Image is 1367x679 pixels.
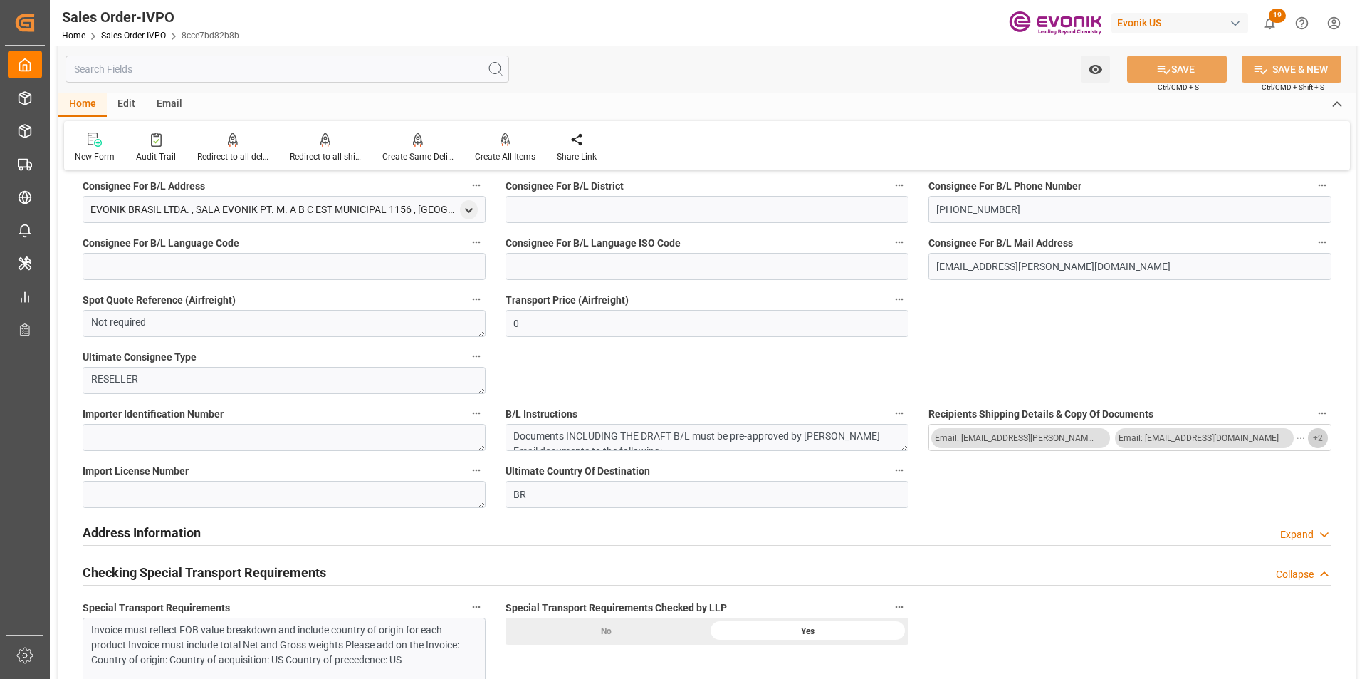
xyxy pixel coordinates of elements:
a: Home [62,31,85,41]
span: Consignee For B/L Phone Number [928,179,1081,194]
span: 19 [1269,9,1286,23]
button: Consignee For B/L Mail Address [1313,233,1331,252]
div: Email: [EMAIL_ADDRESS][PERSON_NAME][DOMAIN_NAME] [935,431,1095,445]
button: Help Center [1286,7,1318,39]
span: Ctrl/CMD + Shift + S [1262,82,1324,93]
div: open menu [460,200,478,219]
button: show 19 new notifications [1254,7,1286,39]
span: Ultimate Country Of Destination [506,464,650,479]
span: Consignee For B/L Language ISO Code [506,236,681,251]
div: New Form [75,150,115,163]
button: Spot Quote Reference (Airfreight) [467,290,486,309]
button: Import License Number [467,461,486,480]
div: Collapse [1276,567,1314,582]
span: Import License Number [83,464,189,479]
div: Expand [1280,527,1314,542]
button: Consignee For B/L Phone Number [1313,176,1331,195]
span: Spot Quote Reference (Airfreight) [83,293,236,308]
div: Create All Items [475,150,535,163]
a: Sales Order-IVPO [101,31,166,41]
button: Consignee For B/L Language Code [467,233,486,252]
div: Audit Trail [136,150,176,163]
button: SAVE [1127,56,1227,83]
div: Create Same Delivery Date [382,150,454,163]
button: Transport Price (Airfreight) [890,290,908,309]
span: Special Transport Requirements Checked by LLP [506,601,727,616]
span: Recipients Shipping Details & Copy Of Documents [928,407,1153,422]
div: Sales Order-IVPO [62,6,239,28]
div: EVONIK BRASIL LTDA. , SALA EVONIK PT. M. A B C EST MUNICIPAL 1156 , [GEOGRAPHIC_DATA][PERSON_NAME... [90,202,456,217]
textarea: RESELLER [83,367,486,394]
div: No [506,618,707,645]
span: Ctrl/CMD + S [1158,82,1199,93]
div: Invoice must reflect FOB value breakdown and include country of origin for each product Invoice m... [91,623,466,668]
input: Search Fields [66,56,509,83]
button: Consignee For B/L District [890,176,908,195]
h2: Address Information [83,523,201,542]
span: B/L Instructions [506,407,577,422]
button: menu-button [929,425,1305,452]
div: Yes [707,618,908,645]
span: Consignee For B/L Address [83,179,205,194]
button: open menu [928,424,1331,451]
div: Email: [EMAIL_ADDRESS][DOMAIN_NAME] [1119,431,1279,445]
div: Redirect to all shipments [290,150,361,163]
button: Ultimate Country Of Destination [890,461,908,480]
img: Evonik-brand-mark-Deep-Purple-RGB.jpeg_1700498283.jpeg [1009,11,1101,36]
div: Email [146,93,193,117]
button: Recipients Shipping Details & Copy Of Documents [1313,404,1331,423]
textarea: Not required [83,310,486,337]
button: Evonik US [1111,9,1254,36]
span: Consignee For B/L Language Code [83,236,239,251]
div: Evonik US [1111,13,1248,33]
button: Consignee For B/L Address [467,176,486,195]
button: B/L Instructions [890,404,908,423]
div: Share Link [557,150,597,163]
button: Special Transport Requirements Checked by LLP [890,598,908,616]
h2: Checking Special Transport Requirements [83,563,326,582]
button: +2 [1308,428,1328,448]
button: Email: [EMAIL_ADDRESS][DOMAIN_NAME] [1115,428,1294,448]
button: Ultimate Consignee Type [467,347,486,366]
span: Consignee For B/L Mail Address [928,236,1073,251]
button: SAVE & NEW [1242,56,1341,83]
span: Consignee For B/L District [506,179,624,194]
span: ... [1297,428,1305,448]
div: Edit [107,93,146,117]
span: + 2 [1313,427,1323,450]
span: Importer Identification Number [83,407,224,422]
button: Importer Identification Number [467,404,486,423]
span: Transport Price (Airfreight) [506,293,629,308]
button: Special Transport Requirements [467,598,486,616]
div: Home [58,93,107,117]
button: Consignee For B/L Language ISO Code [890,233,908,252]
span: Special Transport Requirements [83,601,230,616]
span: Ultimate Consignee Type [83,350,197,365]
div: Redirect to all deliveries [197,150,268,163]
button: open menu [1081,56,1110,83]
button: Email: [EMAIL_ADDRESS][PERSON_NAME][DOMAIN_NAME] [931,428,1110,448]
textarea: Documents INCLUDING THE DRAFT B/L must be pre-approved by [PERSON_NAME] Email documents to the fo... [506,424,908,451]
